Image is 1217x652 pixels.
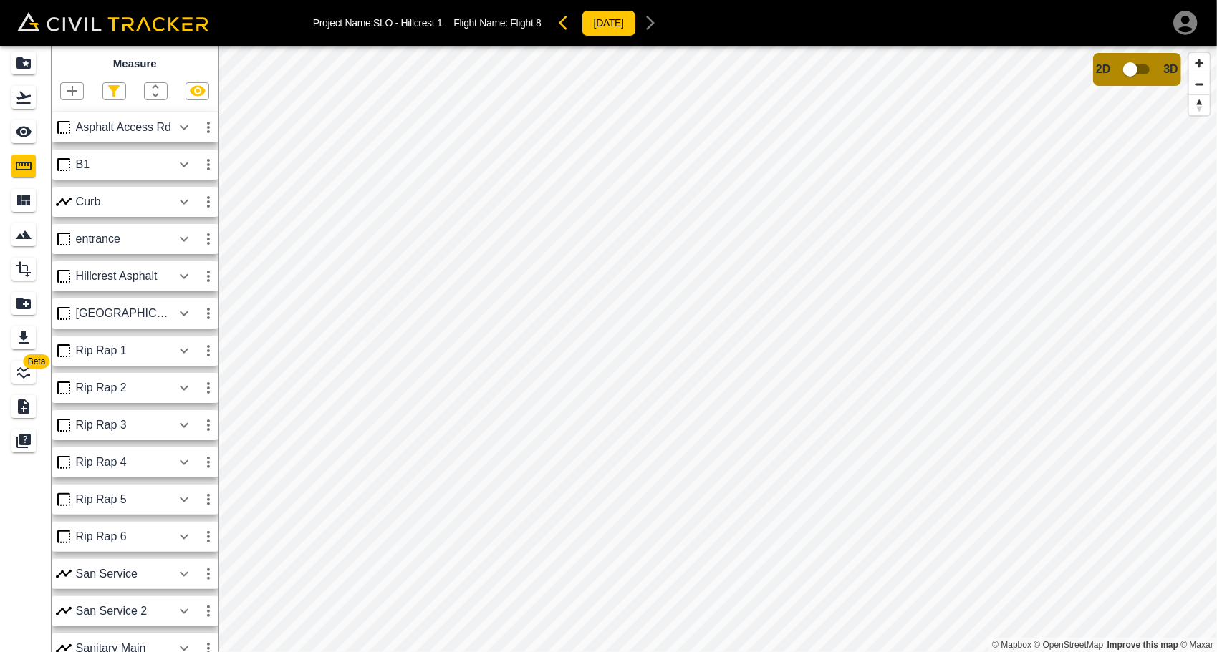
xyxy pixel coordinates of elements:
a: Map feedback [1107,640,1178,650]
canvas: Map [218,46,1217,652]
span: Flight 8 [510,17,541,29]
span: 3D [1164,63,1178,76]
p: Flight Name: [453,17,541,29]
button: Reset bearing to north [1189,94,1210,115]
button: [DATE] [582,10,636,37]
a: Maxar [1180,640,1213,650]
img: Civil Tracker [17,12,208,32]
a: OpenStreetMap [1034,640,1104,650]
button: Zoom out [1189,74,1210,94]
p: Project Name: SLO - Hillcrest 1 [313,17,443,29]
button: Zoom in [1189,53,1210,74]
span: 2D [1096,63,1110,76]
a: Mapbox [992,640,1031,650]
